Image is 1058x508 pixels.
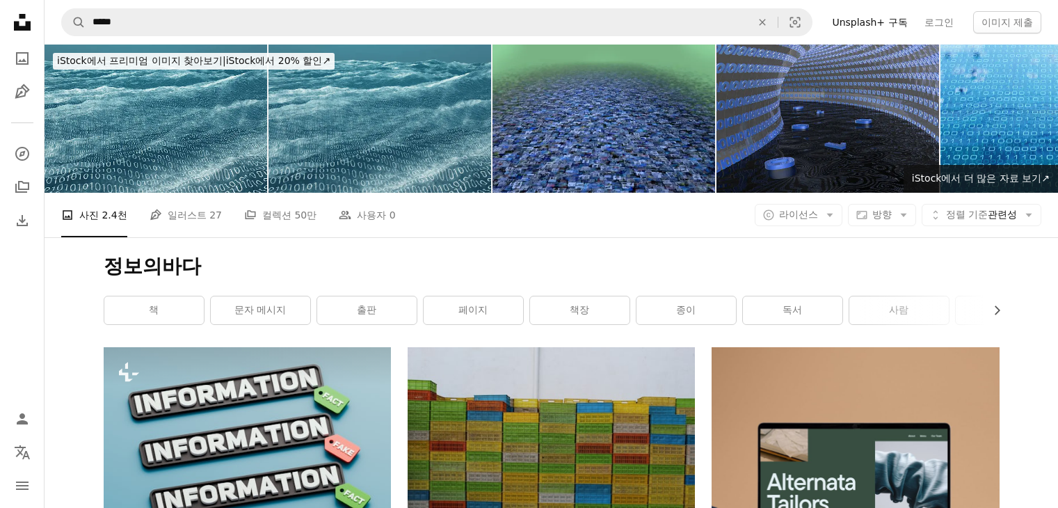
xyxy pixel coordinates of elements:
button: 방향 [848,204,916,226]
button: 정렬 기준관련성 [922,204,1041,226]
span: 50만 [294,207,316,223]
a: 달력 [408,436,695,449]
a: 사용자 0 [339,193,395,237]
a: 일러스트 [8,78,36,106]
a: 로그인 [916,11,962,33]
button: 라이선스 [755,204,842,226]
a: 컬렉션 [8,173,36,201]
button: Unsplash 검색 [62,9,86,35]
button: 목록을 오른쪽으로 스크롤 [984,296,1000,324]
a: 탐색 [8,140,36,168]
a: 페이지 [424,296,523,324]
span: iStock에서 프리미엄 이미지 찾아보기 | [57,55,226,66]
span: 방향 [872,209,892,220]
span: 0 [390,207,396,223]
a: 정보 정보 정보 정보 정보 정보 [104,436,391,449]
a: 문자 메시지 [211,296,310,324]
a: 종이 [636,296,736,324]
img: 광활한 이진법 바다빛 [268,45,491,193]
form: 사이트 전체에서 이미지 찾기 [61,8,812,36]
button: 시각적 검색 [778,9,812,35]
span: 관련성 [946,208,1017,222]
span: iStock에서 20% 할인 ↗ [57,55,330,66]
a: 책 [104,296,204,324]
a: Unsplash+ 구독 [824,11,915,33]
span: 정렬 기준 [946,209,988,220]
img: 광활한 이진법 바다빛 [45,45,267,193]
a: iStock에서 프리미엄 이미지 찾아보기|iStock에서 20% 할인↗ [45,45,343,78]
img: 디지털 배경 [716,45,939,193]
a: 사람의 [956,296,1055,324]
button: 메뉴 [8,472,36,500]
a: 컬렉션 50만 [244,193,316,237]
span: 27 [209,207,222,223]
button: 언어 [8,438,36,466]
a: 로그인 / 가입 [8,405,36,433]
img: 매스컴 [492,45,715,193]
button: 삭제 [747,9,778,35]
a: 사진 [8,45,36,72]
a: iStock에서 더 많은 자료 보기↗ [904,165,1058,193]
a: 책장 [530,296,630,324]
a: 다운로드 내역 [8,207,36,235]
a: 독서 [743,296,842,324]
a: 출판 [317,296,417,324]
a: 사람 [849,296,949,324]
span: 라이선스 [779,209,818,220]
h1: 정보의바다 [104,254,1000,279]
a: 일러스트 27 [150,193,222,237]
span: iStock에서 더 많은 자료 보기 ↗ [912,173,1050,184]
button: 이미지 제출 [973,11,1041,33]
